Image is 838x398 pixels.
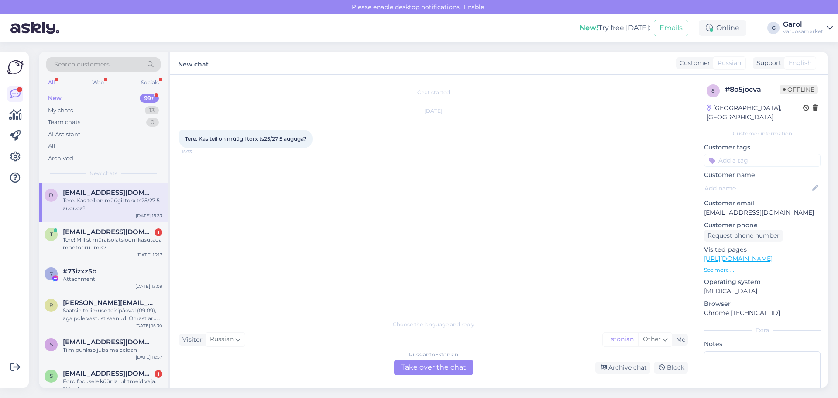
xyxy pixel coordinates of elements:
[699,20,746,36] div: Online
[48,118,80,127] div: Team chats
[63,299,154,307] span: raile.yoshito@milrem.com
[704,277,821,287] p: Operating system
[63,346,162,354] div: Tiim puhkab juba ma eeldan
[704,154,821,167] input: Add a tag
[48,130,80,139] div: AI Assistant
[603,333,638,346] div: Estonian
[155,370,162,378] div: 1
[178,57,209,69] label: New chat
[63,267,96,275] span: #73izxz5b
[63,370,154,377] span: seppelger@gmail.com
[707,104,803,122] div: [GEOGRAPHIC_DATA], [GEOGRAPHIC_DATA]
[704,221,821,230] p: Customer phone
[789,59,811,68] span: English
[136,354,162,360] div: [DATE] 16:57
[704,170,821,180] p: Customer name
[704,287,821,296] p: [MEDICAL_DATA]
[63,189,154,197] span: Danila.tukov@gmail.com
[63,377,162,393] div: Ford focusele küünla juhtmeid vaja. 318aub
[50,270,53,277] span: 7
[673,335,685,344] div: Me
[595,362,650,374] div: Archive chat
[704,326,821,334] div: Extra
[89,170,117,177] span: New chats
[146,118,159,127] div: 0
[48,94,62,103] div: New
[179,89,688,97] div: Chat started
[704,266,821,274] p: See more ...
[46,77,56,88] div: All
[767,22,780,34] div: G
[185,135,306,142] span: Tere. Kas teil on müügil torx ts25/27 5 auguga?
[711,87,715,94] span: 8
[50,341,53,348] span: S
[63,307,162,322] div: Saatsin tellimuse teisipäeval (09.09), aga pole vastust saanud. Omast arust tegin ka veebipoes hi...
[580,23,650,33] div: Try free [DATE]:
[704,230,783,242] div: Request phone number
[704,130,821,138] div: Customer information
[50,231,53,238] span: t
[50,373,53,379] span: s
[718,59,741,68] span: Russian
[753,59,781,68] div: Support
[54,60,110,69] span: Search customers
[48,142,55,151] div: All
[704,199,821,208] p: Customer email
[145,106,159,115] div: 13
[783,21,833,35] a: Garolvaruosamarket
[155,228,162,236] div: 1
[704,339,821,349] p: Notes
[783,28,823,35] div: varuosamarket
[179,107,688,115] div: [DATE]
[63,197,162,212] div: Tere. Kas teil on müügil torx ts25/27 5 auguga?
[136,212,162,219] div: [DATE] 15:33
[725,84,780,95] div: # 8o5jocva
[49,302,53,308] span: r
[48,106,73,115] div: My chats
[137,252,162,258] div: [DATE] 15:17
[179,321,688,329] div: Choose the language and reply
[704,208,821,217] p: [EMAIL_ADDRESS][DOMAIN_NAME]
[704,308,821,318] p: Chrome [TECHNICAL_ID]
[210,335,234,344] span: Russian
[580,24,598,32] b: New!
[704,255,773,263] a: [URL][DOMAIN_NAME]
[409,351,458,359] div: Russian to Estonian
[780,85,818,94] span: Offline
[783,21,823,28] div: Garol
[140,94,159,103] div: 99+
[461,3,487,11] span: Enable
[63,338,154,346] span: Siseminevabadus@gmail.com
[139,77,161,88] div: Socials
[654,20,688,36] button: Emails
[135,283,162,290] div: [DATE] 13:09
[63,236,162,252] div: Tere! Millist müraisolatsiooni kasutada mootoriruumis?
[49,192,53,198] span: D
[63,228,154,236] span: t.kaaver@meliorm.eu
[48,154,73,163] div: Archived
[676,59,710,68] div: Customer
[704,143,821,152] p: Customer tags
[135,322,162,329] div: [DATE] 15:30
[7,59,24,76] img: Askly Logo
[704,245,821,254] p: Visited pages
[643,335,661,343] span: Other
[179,335,203,344] div: Visitor
[704,183,811,193] input: Add name
[63,275,162,283] div: Attachment
[704,299,821,308] p: Browser
[90,77,106,88] div: Web
[394,360,473,375] div: Take over the chat
[654,362,688,374] div: Block
[182,149,214,155] span: 15:33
